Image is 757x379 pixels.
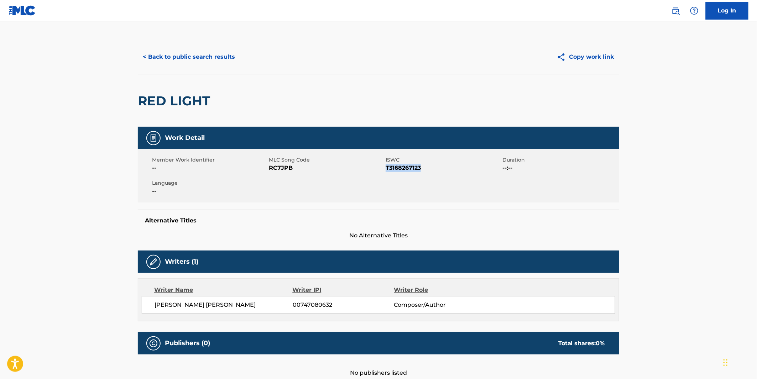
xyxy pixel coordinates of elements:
[149,134,158,142] img: Work Detail
[152,179,267,187] span: Language
[386,164,501,172] span: T3168267123
[672,6,680,15] img: search
[269,156,384,164] span: MLC Song Code
[138,93,214,109] h2: RED LIGHT
[293,301,394,309] span: 00747080632
[394,301,486,309] span: Composer/Author
[669,4,683,18] a: Public Search
[165,134,205,142] h5: Work Detail
[552,48,619,66] button: Copy work link
[502,156,617,164] span: Duration
[152,187,267,195] span: --
[687,4,701,18] div: Help
[165,258,198,266] h5: Writers (1)
[155,301,293,309] span: [PERSON_NAME] [PERSON_NAME]
[165,339,210,347] h5: Publishers (0)
[154,286,293,294] div: Writer Name
[502,164,617,172] span: --:--
[138,231,619,240] span: No Alternative Titles
[596,340,605,347] span: 0 %
[152,156,267,164] span: Member Work Identifier
[269,164,384,172] span: RC7JPB
[706,2,748,20] a: Log In
[690,6,699,15] img: help
[724,352,728,373] div: Drag
[9,5,36,16] img: MLC Logo
[557,53,569,62] img: Copy work link
[138,354,619,377] div: No publishers listed
[138,48,240,66] button: < Back to public search results
[386,156,501,164] span: ISWC
[149,339,158,348] img: Publishers
[152,164,267,172] span: --
[145,217,612,224] h5: Alternative Titles
[721,345,757,379] iframe: Chat Widget
[293,286,394,294] div: Writer IPI
[394,286,486,294] div: Writer Role
[558,339,605,348] div: Total shares:
[149,258,158,266] img: Writers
